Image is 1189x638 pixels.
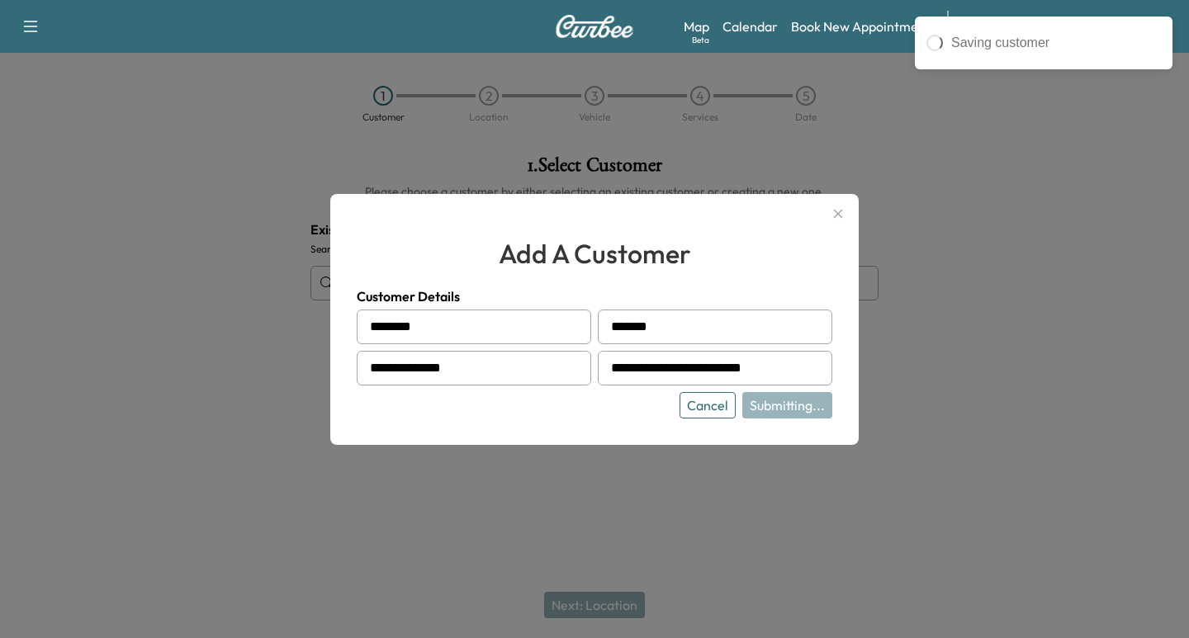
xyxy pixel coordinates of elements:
[791,17,931,36] a: Book New Appointment
[357,286,832,306] h4: Customer Details
[555,15,634,38] img: Curbee Logo
[692,34,709,46] div: Beta
[684,17,709,36] a: MapBeta
[951,33,1161,53] div: Saving customer
[722,17,778,36] a: Calendar
[680,392,736,418] button: Cancel
[357,234,832,273] h2: add a customer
